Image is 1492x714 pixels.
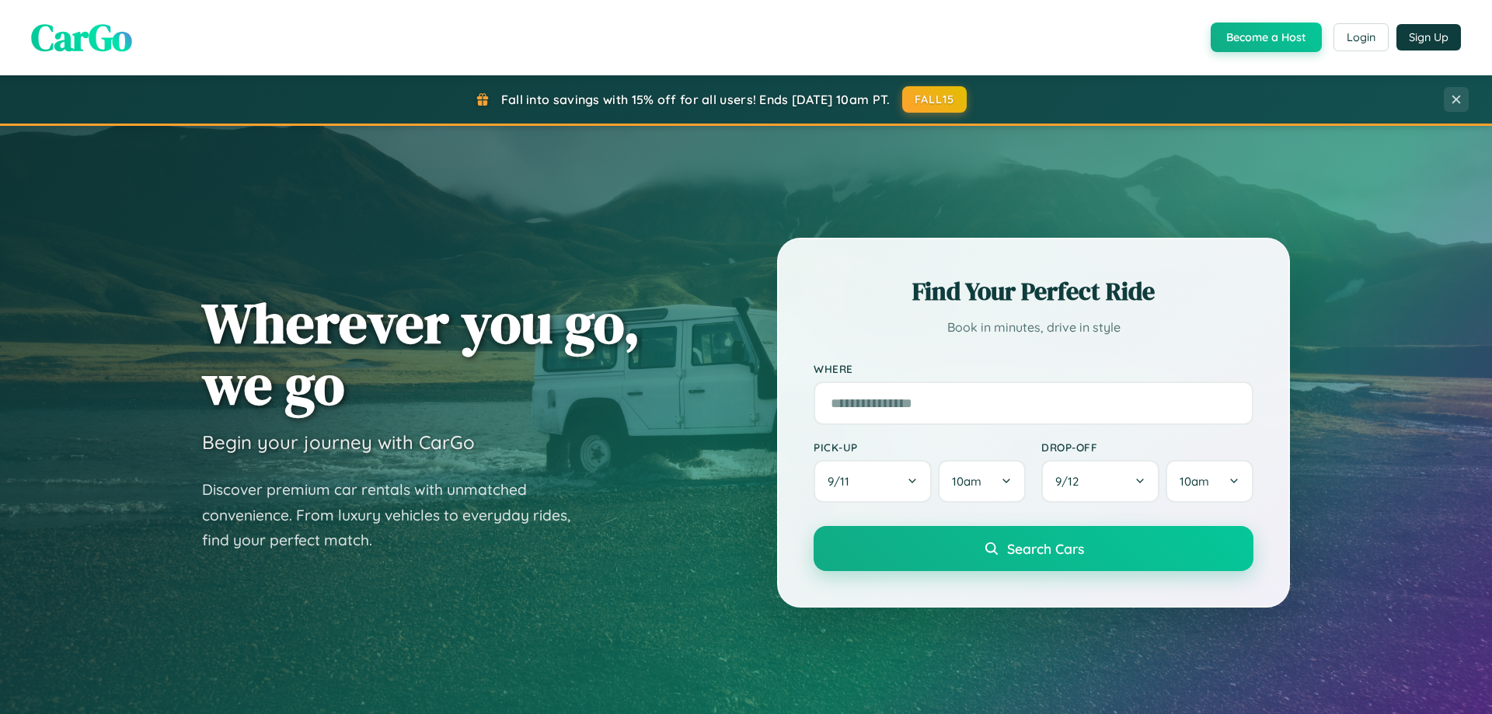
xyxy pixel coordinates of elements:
[902,86,967,113] button: FALL15
[814,362,1253,375] label: Where
[952,474,981,489] span: 10am
[1211,23,1322,52] button: Become a Host
[814,274,1253,308] h2: Find Your Perfect Ride
[1007,540,1084,557] span: Search Cars
[814,441,1026,454] label: Pick-up
[202,477,591,553] p: Discover premium car rentals with unmatched convenience. From luxury vehicles to everyday rides, ...
[501,92,891,107] span: Fall into savings with 15% off for all users! Ends [DATE] 10am PT.
[202,292,640,415] h1: Wherever you go, we go
[1041,441,1253,454] label: Drop-off
[1333,23,1389,51] button: Login
[814,460,932,503] button: 9/11
[828,474,857,489] span: 9 / 11
[1396,24,1461,51] button: Sign Up
[1041,460,1159,503] button: 9/12
[1180,474,1209,489] span: 10am
[938,460,1026,503] button: 10am
[814,316,1253,339] p: Book in minutes, drive in style
[31,12,132,63] span: CarGo
[202,430,475,454] h3: Begin your journey with CarGo
[814,526,1253,571] button: Search Cars
[1166,460,1253,503] button: 10am
[1055,474,1086,489] span: 9 / 12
